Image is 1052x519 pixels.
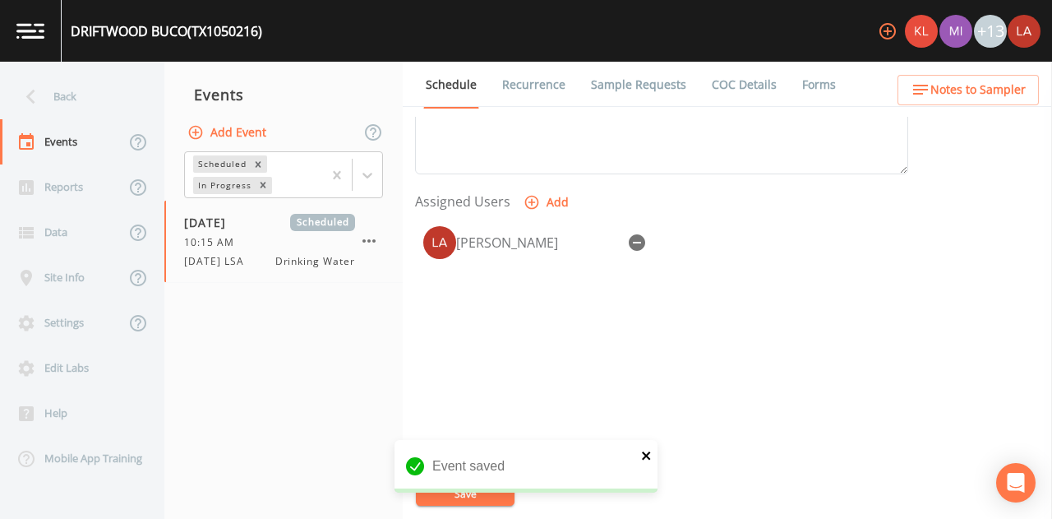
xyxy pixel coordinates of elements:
[588,62,689,108] a: Sample Requests
[16,23,44,39] img: logo
[275,254,355,269] span: Drinking Water
[184,214,238,231] span: [DATE]
[193,177,254,194] div: In Progress
[423,62,479,109] a: Schedule
[520,188,575,218] button: Add
[930,80,1026,100] span: Notes to Sampler
[996,463,1036,503] div: Open Intercom Messenger
[415,192,510,211] label: Assigned Users
[800,62,838,108] a: Forms
[897,75,1039,105] button: Notes to Sampler
[709,62,779,108] a: COC Details
[905,15,938,48] img: 9c4450d90d3b8045b2e5fa62e4f92659
[290,214,355,231] span: Scheduled
[394,440,657,493] div: Event saved
[184,118,273,148] button: Add Event
[254,177,272,194] div: Remove In Progress
[184,254,254,269] span: [DATE] LSA
[500,62,568,108] a: Recurrence
[164,201,403,283] a: [DATE]Scheduled10:15 AM[DATE] LSADrinking Water
[904,15,939,48] div: Kler Teran
[249,155,267,173] div: Remove Scheduled
[641,445,653,465] button: close
[939,15,973,48] div: Miriaha Caddie
[71,21,262,41] div: DRIFTWOOD BUCO (TX1050216)
[423,226,456,259] img: cf6e799eed601856facf0d2563d1856d
[456,233,621,253] div: [PERSON_NAME]
[164,74,403,115] div: Events
[1008,15,1040,48] img: cf6e799eed601856facf0d2563d1856d
[939,15,972,48] img: a1ea4ff7c53760f38bef77ef7c6649bf
[974,15,1007,48] div: +13
[193,155,249,173] div: Scheduled
[184,235,244,250] span: 10:15 AM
